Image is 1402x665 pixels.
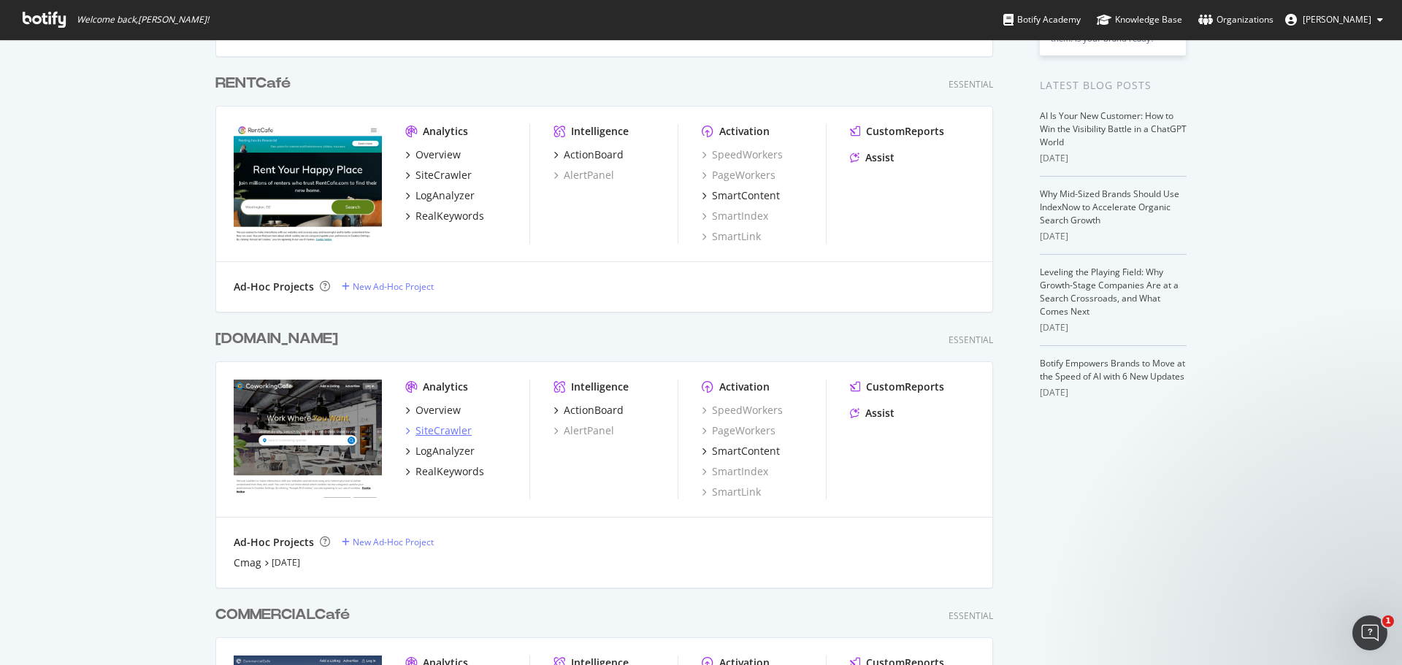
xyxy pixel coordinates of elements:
div: Essential [949,78,993,91]
div: Botify Academy [1003,12,1081,27]
a: COMMERCIALCafé [215,604,356,626]
div: COMMERCIALCafé [215,604,350,626]
a: Overview [405,403,461,418]
span: Welcome back, [PERSON_NAME] ! [77,14,209,26]
div: Essential [949,610,993,622]
div: Analytics [423,124,468,139]
img: rentcafé.com [234,124,382,242]
a: [DATE] [272,556,300,569]
a: AlertPanel [553,168,614,182]
div: Latest Blog Posts [1040,77,1187,93]
a: AlertPanel [553,423,614,438]
a: CustomReports [850,380,944,394]
div: Analytics [423,380,468,394]
a: SpeedWorkers [702,147,783,162]
a: SiteCrawler [405,168,472,182]
a: SiteCrawler [405,423,472,438]
div: [DATE] [1040,321,1187,334]
div: SiteCrawler [415,168,472,182]
a: PageWorkers [702,168,775,182]
div: SmartContent [712,188,780,203]
div: SiteCrawler [415,423,472,438]
a: Botify Empowers Brands to Move at the Speed of AI with 6 New Updates [1040,357,1185,383]
a: SmartIndex [702,464,768,479]
div: New Ad-Hoc Project [353,280,434,293]
a: PageWorkers [702,423,775,438]
div: Activation [719,124,770,139]
span: platon anca [1303,13,1371,26]
a: AI Is Your New Customer: How to Win the Visibility Battle in a ChatGPT World [1040,109,1187,148]
div: Ad-Hoc Projects [234,280,314,294]
a: New Ad-Hoc Project [342,280,434,293]
a: Cmag [234,556,261,570]
a: [DOMAIN_NAME] [215,328,344,350]
a: LogAnalyzer [405,444,475,458]
div: Organizations [1198,12,1273,27]
div: [DATE] [1040,386,1187,399]
div: Essential [949,334,993,346]
div: SmartContent [712,444,780,458]
div: Overview [415,403,461,418]
div: Intelligence [571,124,629,139]
div: Assist [865,406,895,420]
a: CustomReports [850,124,944,139]
div: LogAnalyzer [415,444,475,458]
a: New Ad-Hoc Project [342,536,434,548]
a: ActionBoard [553,403,624,418]
div: New Ad-Hoc Project [353,536,434,548]
a: RENTCafé [215,73,296,94]
a: SmartIndex [702,209,768,223]
a: SmartLink [702,229,761,244]
a: SmartContent [702,188,780,203]
a: Overview [405,147,461,162]
img: coworkingcafe.com [234,380,382,498]
a: RealKeywords [405,209,484,223]
iframe: Intercom live chat [1352,615,1387,650]
div: RENTCafé [215,73,291,94]
div: Assist [865,150,895,165]
div: [DATE] [1040,230,1187,243]
div: Activation [719,380,770,394]
div: Overview [415,147,461,162]
div: RealKeywords [415,464,484,479]
a: ActionBoard [553,147,624,162]
div: CustomReports [866,124,944,139]
a: SpeedWorkers [702,403,783,418]
a: Leveling the Playing Field: Why Growth-Stage Companies Are at a Search Crossroads, and What Comes... [1040,266,1179,318]
div: CustomReports [866,380,944,394]
div: Knowledge Base [1097,12,1182,27]
a: Assist [850,406,895,420]
div: [DOMAIN_NAME] [215,328,338,350]
div: LogAnalyzer [415,188,475,203]
a: Why Mid-Sized Brands Should Use IndexNow to Accelerate Organic Search Growth [1040,188,1179,226]
a: SmartLink [702,485,761,499]
div: Intelligence [571,380,629,394]
span: 1 [1382,615,1394,627]
button: [PERSON_NAME] [1273,8,1395,31]
a: RealKeywords [405,464,484,479]
div: RealKeywords [415,209,484,223]
a: SmartContent [702,444,780,458]
div: [DATE] [1040,152,1187,165]
div: Ad-Hoc Projects [234,535,314,550]
a: LogAnalyzer [405,188,475,203]
div: ActionBoard [564,147,624,162]
a: Assist [850,150,895,165]
div: ActionBoard [564,403,624,418]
